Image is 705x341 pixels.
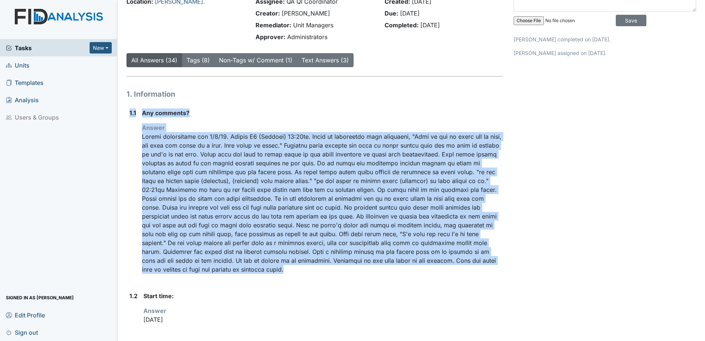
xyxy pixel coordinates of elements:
strong: Approver: [256,33,285,41]
span: [DATE] [400,10,420,17]
button: All Answers (34) [126,53,182,67]
p: [PERSON_NAME] completed on [DATE]. [514,35,696,43]
a: Tasks [6,44,90,52]
span: Administrators [287,33,327,41]
span: Sign out [6,327,38,338]
button: Non-Tags w/ Comment (1) [214,53,297,67]
span: Analysis [6,94,39,106]
p: [DATE] [143,315,503,324]
strong: Answer [142,124,165,131]
strong: Due: [385,10,398,17]
span: [PERSON_NAME] [282,10,330,17]
span: Templates [6,77,44,88]
h1: 1. Information [126,89,503,100]
strong: Answer [143,307,166,314]
label: 1.1 [129,108,136,117]
a: Tags (8) [187,56,210,64]
label: 1.2 [129,292,138,300]
a: Text Answers (3) [302,56,349,64]
button: Tags (8) [182,53,215,67]
label: Start time: [143,292,174,300]
button: New [90,42,112,54]
label: Any comments? [142,108,190,117]
p: [PERSON_NAME] assigned on [DATE]. [514,49,696,57]
span: [DATE] [420,21,440,29]
a: All Answers (34) [131,56,177,64]
strong: Completed: [385,21,419,29]
a: Non-Tags w/ Comment (1) [219,56,292,64]
span: Units [6,59,29,71]
input: Save [616,15,646,26]
strong: Creator: [256,10,280,17]
button: Text Answers (3) [297,53,354,67]
span: Unit Managers [293,21,333,29]
span: Edit Profile [6,309,45,321]
span: Signed in as [PERSON_NAME] [6,292,74,303]
p: Loremi dolorsitame con 1/8/19. Adipis E6 (Seddoei) 13:20te. Incid ut laboreetdo magn aliquaeni, "... [142,132,503,274]
strong: Remediator: [256,21,291,29]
